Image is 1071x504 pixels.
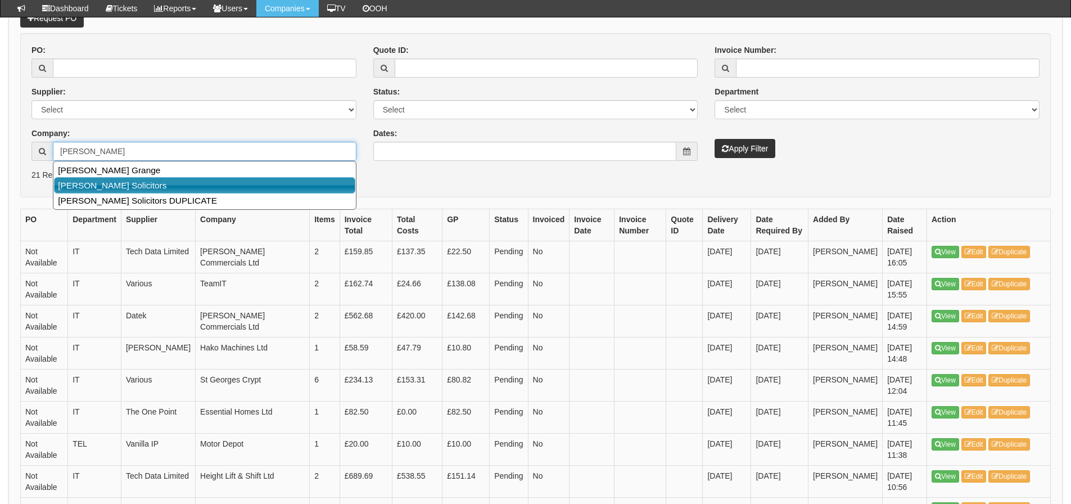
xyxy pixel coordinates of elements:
[961,342,987,354] a: Edit
[121,273,195,305] td: Various
[528,433,570,465] td: No
[703,273,751,305] td: [DATE]
[196,337,310,369] td: Hako Machines Ltd
[196,369,310,401] td: St Georges Crypt
[528,337,570,369] td: No
[121,465,195,497] td: Tech Data Limited
[961,374,987,386] a: Edit
[528,401,570,433] td: No
[751,401,808,433] td: [DATE]
[751,209,808,241] th: Date Required By
[310,305,340,337] td: 2
[392,209,442,241] th: Total Costs
[21,305,68,337] td: Not Available
[703,433,751,465] td: [DATE]
[490,209,528,241] th: Status
[703,465,751,497] td: [DATE]
[490,401,528,433] td: Pending
[490,273,528,305] td: Pending
[808,241,883,273] td: [PERSON_NAME]
[961,278,987,290] a: Edit
[490,305,528,337] td: Pending
[310,369,340,401] td: 6
[392,465,442,497] td: £538.55
[988,246,1030,258] a: Duplicate
[927,209,1051,241] th: Action
[68,337,121,369] td: IT
[21,369,68,401] td: Not Available
[490,337,528,369] td: Pending
[808,369,883,401] td: [PERSON_NAME]
[883,305,927,337] td: [DATE] 14:59
[68,305,121,337] td: IT
[808,273,883,305] td: [PERSON_NAME]
[932,310,959,322] a: View
[703,337,751,369] td: [DATE]
[442,273,490,305] td: £138.08
[392,305,442,337] td: £420.00
[961,406,987,418] a: Edit
[528,465,570,497] td: No
[121,433,195,465] td: Vanilla IP
[442,369,490,401] td: £80.82
[121,209,195,241] th: Supplier
[196,305,310,337] td: [PERSON_NAME] Commercials Ltd
[196,273,310,305] td: TeamIT
[751,241,808,273] td: [DATE]
[961,438,987,451] a: Edit
[340,433,392,465] td: £20.00
[310,337,340,369] td: 1
[310,209,340,241] th: Items
[703,241,751,273] td: [DATE]
[21,433,68,465] td: Not Available
[883,433,927,465] td: [DATE] 11:38
[442,433,490,465] td: £10.00
[751,273,808,305] td: [DATE]
[961,470,987,483] a: Edit
[883,273,927,305] td: [DATE] 15:55
[68,433,121,465] td: TEL
[442,401,490,433] td: £82.50
[196,241,310,273] td: [PERSON_NAME] Commercials Ltd
[883,401,927,433] td: [DATE] 11:45
[490,241,528,273] td: Pending
[703,401,751,433] td: [DATE]
[808,305,883,337] td: [PERSON_NAME]
[883,209,927,241] th: Date Raised
[442,209,490,241] th: GP
[703,369,751,401] td: [DATE]
[392,241,442,273] td: £137.35
[310,433,340,465] td: 1
[883,465,927,497] td: [DATE] 10:56
[932,246,959,258] a: View
[340,209,392,241] th: Invoice Total
[961,246,987,258] a: Edit
[68,241,121,273] td: IT
[442,305,490,337] td: £142.68
[808,209,883,241] th: Added By
[932,374,959,386] a: View
[310,465,340,497] td: 2
[21,209,68,241] th: PO
[883,337,927,369] td: [DATE] 14:48
[21,273,68,305] td: Not Available
[988,470,1030,483] a: Duplicate
[121,305,195,337] td: Datek
[31,169,1040,181] p: 21 Results
[442,465,490,497] td: £151.14
[31,44,46,56] label: PO:
[442,337,490,369] td: £10.80
[715,86,758,97] label: Department
[392,273,442,305] td: £24.66
[751,337,808,369] td: [DATE]
[68,465,121,497] td: IT
[121,337,195,369] td: [PERSON_NAME]
[883,369,927,401] td: [DATE] 12:04
[988,342,1030,354] a: Duplicate
[932,406,959,418] a: View
[932,470,959,483] a: View
[883,241,927,273] td: [DATE] 16:05
[614,209,666,241] th: Invoice Number
[392,337,442,369] td: £47.79
[988,406,1030,418] a: Duplicate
